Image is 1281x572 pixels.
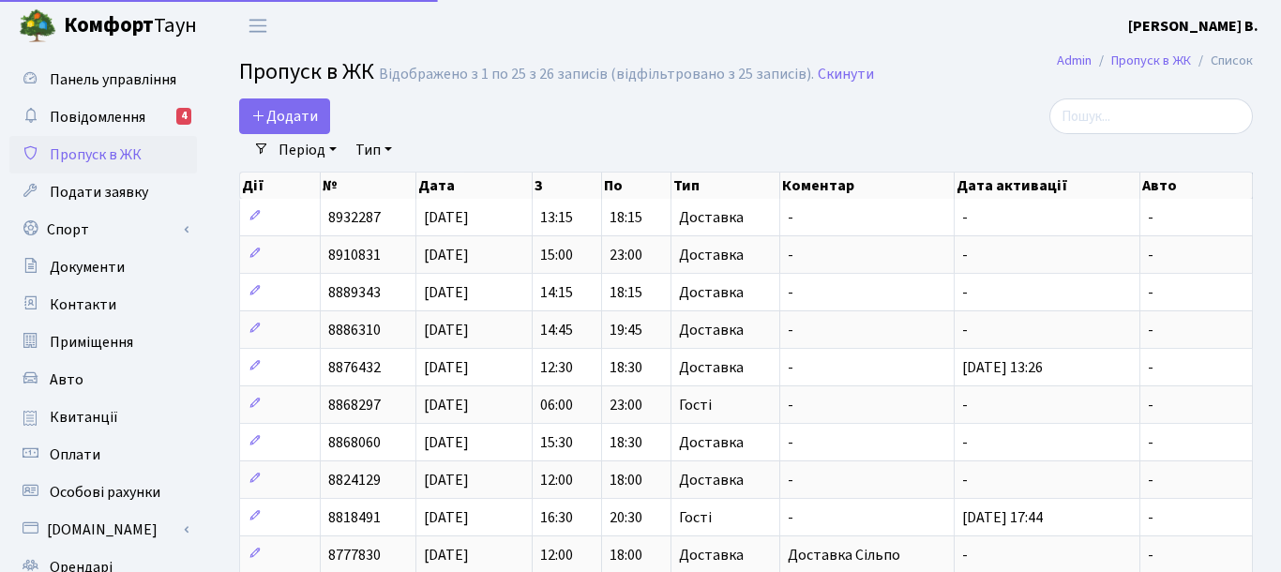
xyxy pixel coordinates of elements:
[321,173,416,199] th: №
[1148,470,1153,490] span: -
[540,207,573,228] span: 13:15
[1148,207,1153,228] span: -
[1148,320,1153,340] span: -
[348,134,399,166] a: Тип
[50,107,145,128] span: Повідомлення
[679,548,744,563] span: Доставка
[679,248,744,263] span: Доставка
[540,395,573,415] span: 06:00
[9,248,197,286] a: Документи
[9,136,197,173] a: Пропуск в ЖК
[50,369,83,390] span: Авто
[540,320,573,340] span: 14:45
[679,435,744,450] span: Доставка
[962,320,968,340] span: -
[610,432,642,453] span: 18:30
[64,10,154,40] b: Комфорт
[540,282,573,303] span: 14:15
[1148,395,1153,415] span: -
[679,360,744,375] span: Доставка
[50,407,118,428] span: Квитанції
[9,511,197,549] a: [DOMAIN_NAME]
[424,245,469,265] span: [DATE]
[540,545,573,565] span: 12:00
[962,545,968,565] span: -
[679,210,744,225] span: Доставка
[1148,507,1153,528] span: -
[788,470,793,490] span: -
[50,144,142,165] span: Пропуск в ЖК
[328,320,381,340] span: 8886310
[328,245,381,265] span: 8910831
[788,357,793,378] span: -
[788,282,793,303] span: -
[610,320,642,340] span: 19:45
[610,507,642,528] span: 20:30
[1111,51,1191,70] a: Пропуск в ЖК
[9,361,197,399] a: Авто
[1148,357,1153,378] span: -
[9,436,197,474] a: Оплати
[1191,51,1253,71] li: Список
[610,395,642,415] span: 23:00
[424,357,469,378] span: [DATE]
[610,545,642,565] span: 18:00
[679,473,744,488] span: Доставка
[533,173,602,199] th: З
[1128,15,1258,38] a: [PERSON_NAME] В.
[328,507,381,528] span: 8818491
[9,211,197,248] a: Спорт
[50,444,100,465] span: Оплати
[788,207,793,228] span: -
[424,470,469,490] span: [DATE]
[9,61,197,98] a: Панель управління
[50,294,116,315] span: Контакти
[50,182,148,203] span: Подати заявку
[176,108,191,125] div: 4
[50,69,176,90] span: Панель управління
[955,173,1141,199] th: Дата активації
[424,395,469,415] span: [DATE]
[9,324,197,361] a: Приміщення
[962,245,968,265] span: -
[962,432,968,453] span: -
[328,207,381,228] span: 8932287
[424,320,469,340] span: [DATE]
[610,357,642,378] span: 18:30
[962,470,968,490] span: -
[1140,173,1253,199] th: Авто
[679,398,712,413] span: Гості
[540,470,573,490] span: 12:00
[9,98,197,136] a: Повідомлення4
[9,286,197,324] a: Контакти
[788,320,793,340] span: -
[328,395,381,415] span: 8868297
[610,207,642,228] span: 18:15
[540,432,573,453] span: 15:30
[328,282,381,303] span: 8889343
[328,432,381,453] span: 8868060
[679,323,744,338] span: Доставка
[9,173,197,211] a: Подати заявку
[19,8,56,45] img: logo.png
[379,66,814,83] div: Відображено з 1 по 25 з 26 записів (відфільтровано з 25 записів).
[1029,41,1281,81] nav: breadcrumb
[271,134,344,166] a: Період
[240,173,321,199] th: Дії
[1057,51,1092,70] a: Admin
[1148,245,1153,265] span: -
[424,507,469,528] span: [DATE]
[50,482,160,503] span: Особові рахунки
[9,474,197,511] a: Особові рахунки
[1148,282,1153,303] span: -
[610,245,642,265] span: 23:00
[780,173,955,199] th: Коментар
[251,106,318,127] span: Додати
[424,545,469,565] span: [DATE]
[239,55,374,88] span: Пропуск в ЖК
[328,545,381,565] span: 8777830
[50,332,133,353] span: Приміщення
[540,245,573,265] span: 15:00
[788,245,793,265] span: -
[679,510,712,525] span: Гості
